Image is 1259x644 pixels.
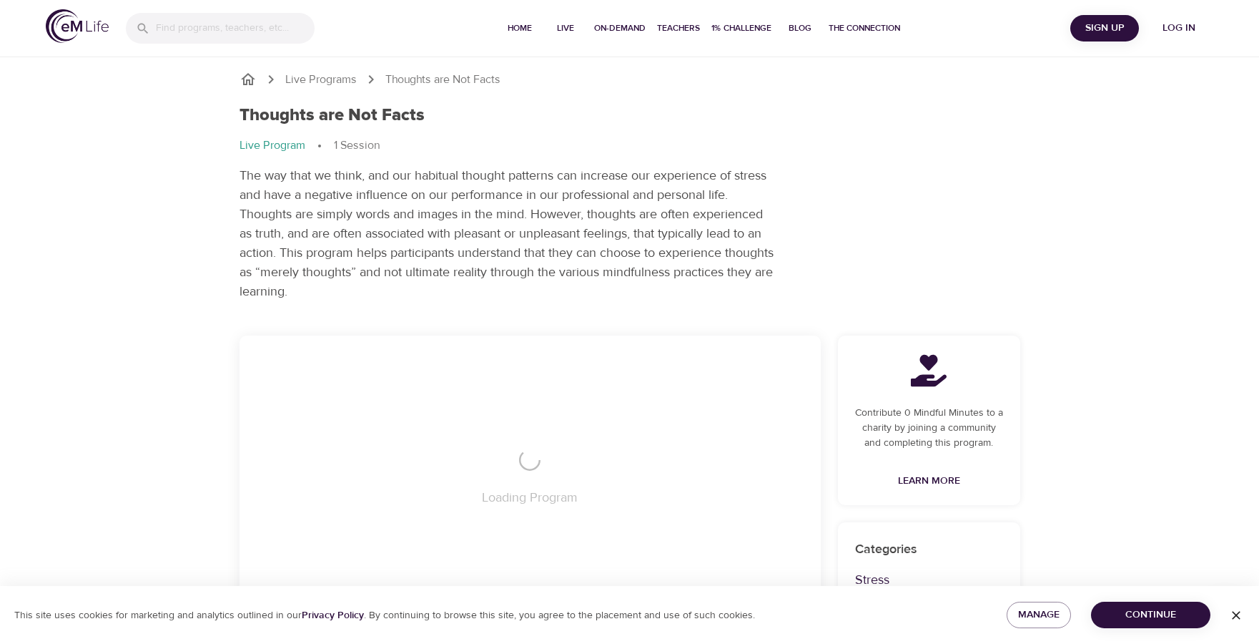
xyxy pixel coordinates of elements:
[1102,606,1199,624] span: Continue
[503,21,537,36] span: Home
[285,72,357,88] a: Live Programs
[892,468,966,494] a: Learn More
[829,21,900,36] span: The Connection
[334,137,380,154] p: 1 Session
[1091,602,1210,628] button: Continue
[855,406,1003,451] p: Contribute 0 Mindful Minutes to a charity by joining a community and completing this program.
[1070,15,1139,42] button: Sign Up
[657,21,700,36] span: Teachers
[240,137,1020,155] nav: breadcrumb
[711,21,771,36] span: 1% Challenge
[898,472,960,490] span: Learn More
[1150,19,1208,37] span: Log in
[240,71,1020,88] nav: breadcrumb
[240,166,776,301] p: The way that we think, and our habitual thought patterns can increase our experience of stress an...
[1145,15,1213,42] button: Log in
[240,105,425,126] h1: Thoughts are Not Facts
[302,609,364,622] a: Privacy Policy
[594,21,646,36] span: On-Demand
[482,488,578,507] p: Loading Program
[783,21,817,36] span: Blog
[385,72,500,88] p: Thoughts are Not Facts
[1076,19,1133,37] span: Sign Up
[46,9,109,43] img: logo
[855,540,1003,559] p: Categories
[240,137,305,154] p: Live Program
[855,570,1003,590] p: Stress
[156,13,315,44] input: Find programs, teachers, etc...
[1018,606,1060,624] span: Manage
[1007,602,1071,628] button: Manage
[548,21,583,36] span: Live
